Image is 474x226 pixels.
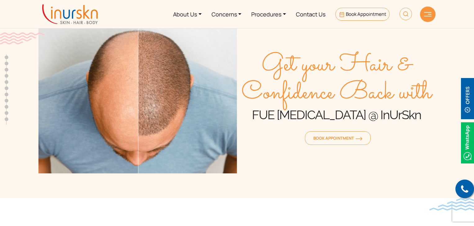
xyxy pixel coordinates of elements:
[246,2,291,26] a: Procedures
[237,51,436,107] span: Get your Hair & Confidence Back with
[291,2,330,26] a: Contact Us
[355,137,362,141] img: orange-arrow
[313,135,362,141] span: Book Appointment
[461,139,474,146] a: Whatsappicon
[461,78,474,119] img: offerBt
[305,131,371,145] a: Book Appointmentorange-arrow
[400,8,412,20] img: HeaderSearch
[207,2,247,26] a: Concerns
[168,2,207,26] a: About Us
[424,12,432,16] img: hamLine.svg
[237,107,436,123] h1: FUE [MEDICAL_DATA] @ InUrSkn
[461,122,474,163] img: Whatsappicon
[335,8,390,21] a: Book Appointment
[42,4,98,24] img: inurskn-logo
[429,198,474,211] img: bluewave
[346,11,386,17] span: Book Appointment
